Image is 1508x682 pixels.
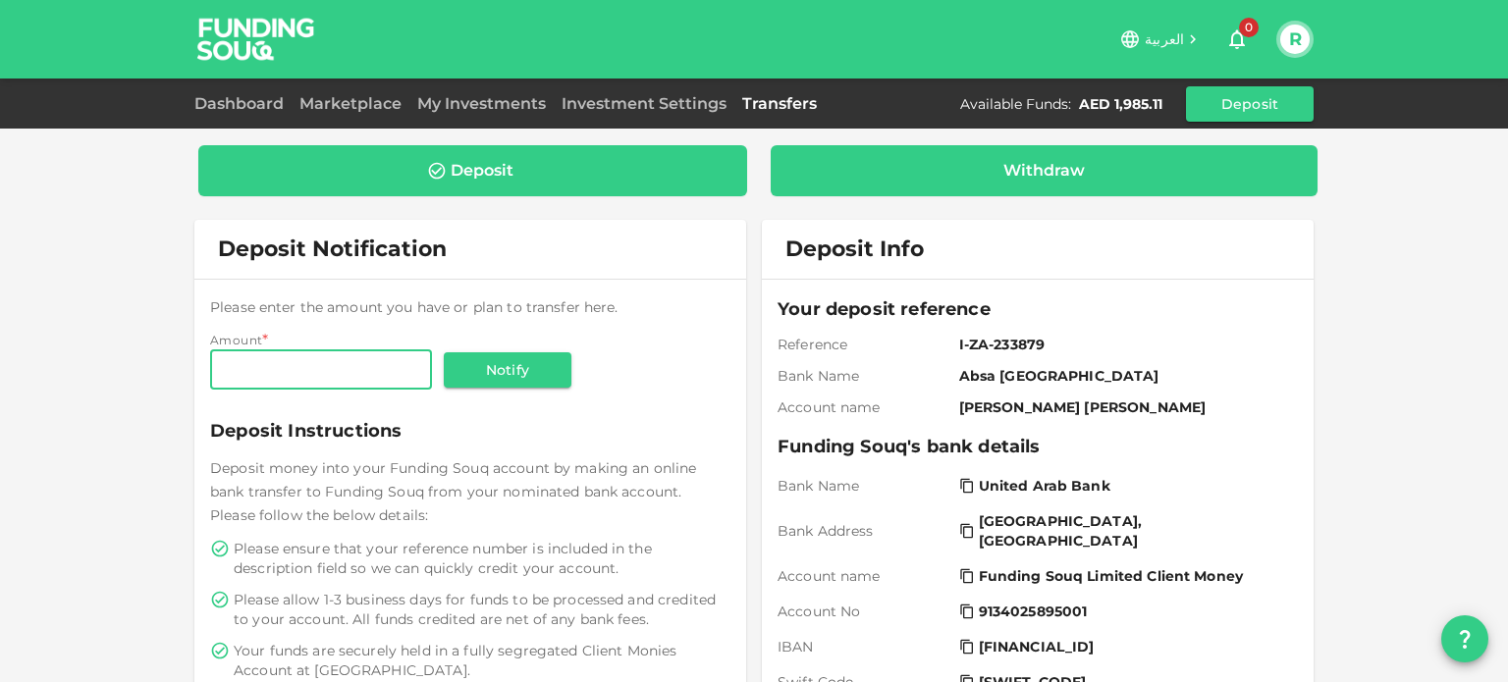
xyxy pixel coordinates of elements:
[979,637,1095,656] span: [FINANCIAL_ID]
[218,236,447,262] span: Deposit Notification
[778,566,951,586] span: Account name
[210,417,730,445] span: Deposit Instructions
[778,366,951,386] span: Bank Name
[778,295,1298,323] span: Your deposit reference
[292,94,409,113] a: Marketplace
[1239,18,1259,37] span: 0
[1079,94,1162,114] div: AED 1,985.11
[771,145,1319,196] a: Withdraw
[1003,161,1085,181] div: Withdraw
[234,590,727,629] span: Please allow 1-3 business days for funds to be processed and credited to your account. All funds ...
[194,94,292,113] a: Dashboard
[778,433,1298,460] span: Funding Souq's bank details
[979,511,1286,551] span: [GEOGRAPHIC_DATA], [GEOGRAPHIC_DATA]
[451,161,513,181] div: Deposit
[959,366,1290,386] span: Absa [GEOGRAPHIC_DATA]
[1186,86,1314,122] button: Deposit
[210,350,432,390] input: amount
[778,637,951,656] span: IBAN
[979,602,1088,621] span: 9134025895001
[778,335,951,354] span: Reference
[1441,615,1488,662] button: question
[198,145,747,196] a: Deposit
[734,94,825,113] a: Transfers
[778,602,951,621] span: Account No
[210,459,696,524] span: Deposit money into your Funding Souq account by making an online bank transfer to Funding Souq fr...
[778,397,951,417] span: Account name
[960,94,1071,114] div: Available Funds :
[785,236,924,263] span: Deposit Info
[1280,25,1310,54] button: R
[234,539,727,578] span: Please ensure that your reference number is included in the description field so we can quickly c...
[1145,30,1184,48] span: العربية
[210,333,262,347] span: Amount
[1217,20,1257,59] button: 0
[778,521,951,541] span: Bank Address
[979,566,1243,586] span: Funding Souq Limited Client Money
[979,476,1110,496] span: United Arab Bank
[210,298,619,316] span: Please enter the amount you have or plan to transfer here.
[778,476,951,496] span: Bank Name
[959,397,1290,417] span: [PERSON_NAME] [PERSON_NAME]
[959,335,1290,354] span: I-ZA-233879
[554,94,734,113] a: Investment Settings
[409,94,554,113] a: My Investments
[444,352,571,388] button: Notify
[234,641,727,680] span: Your funds are securely held in a fully segregated Client Monies Account at [GEOGRAPHIC_DATA].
